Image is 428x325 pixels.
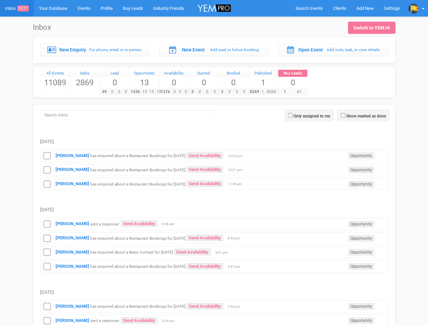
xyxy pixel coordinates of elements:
span: Clients [333,6,346,11]
a: Send Availability [186,180,223,187]
span: 0 [109,89,116,95]
strong: [PERSON_NAME] [56,318,89,323]
span: 0 [219,77,248,88]
a: New Enquiry For phone, email or in-person [40,44,149,56]
a: [PERSON_NAME] [56,221,89,226]
span: 2869 [70,77,100,88]
span: 11089 [41,77,70,88]
strong: [PERSON_NAME] [56,304,89,309]
a: Published [248,70,278,77]
label: New Event [182,46,205,53]
small: has enquired about a Restaurant Bookings for [DATE] [90,153,185,158]
span: 0 [233,89,241,95]
span: 0 [172,89,178,95]
small: has enquired about a Restaurant Bookings for [DATE] [90,181,185,186]
a: Send Availability [121,317,158,324]
div: Switch to YEM Hi [353,24,390,31]
a: Open Event Add note, task, or view details [279,44,388,56]
span: 0 [211,89,219,95]
a: Send Availability [186,166,223,173]
a: Send Availability [121,220,158,227]
div: Opportunity [129,70,159,77]
a: Availability [159,70,189,77]
span: 0 [196,89,204,95]
span: Opportunity [348,167,374,173]
span: 8269 [265,89,278,95]
label: Open Event [298,46,323,53]
span: 0 [240,89,248,95]
label: Show marked as done [346,113,386,119]
input: Search Inbox [41,110,216,120]
small: sent a response: [90,318,120,323]
span: Opportunity [348,263,374,270]
span: 9:56 am [162,222,179,226]
span: 0 [226,89,233,95]
a: Sales [70,70,100,77]
img: profile.png [408,4,419,14]
span: 13 [129,77,159,88]
span: 8269 [248,89,261,95]
a: Send Availability [186,152,223,159]
a: Send Availability [186,263,223,270]
span: Opportunity [348,249,374,256]
span: 19 [155,89,163,95]
small: Add note, task, or view details [327,47,380,52]
span: 1 [278,89,292,95]
span: 49 [100,89,109,95]
a: [PERSON_NAME] [56,250,89,255]
h1: Inbox [33,23,59,31]
span: Opportunity [348,181,374,188]
small: has enquired about a Restaurant Bookings for [DATE] [90,236,185,240]
h5: [DATE] [40,207,388,212]
span: Opportunity [348,152,374,159]
span: 15 [141,89,148,95]
span: 0 [159,77,189,88]
span: 7:30 pm [228,304,245,309]
strong: [PERSON_NAME] [56,167,89,172]
a: Lead [100,70,129,77]
span: 0 [189,77,219,88]
span: 1436 [129,89,141,95]
span: 15 [148,89,156,95]
span: Search Events [295,6,323,11]
h5: [DATE] [40,290,388,295]
small: has enquired about a Basic Contact for [DATE] [90,250,173,255]
a: [PERSON_NAME] [56,264,89,269]
a: [PERSON_NAME] [56,235,89,240]
small: sent a response: [90,221,120,226]
span: 12:21 pm [228,168,245,172]
span: 1 [260,89,266,95]
a: Send Availability [174,248,211,256]
a: Buy Leads [278,70,308,77]
small: has enquired about a Restaurant Bookings for [DATE] [90,304,185,309]
span: Opportunity [348,317,374,324]
span: 5 [189,89,197,95]
span: Opportunity [348,303,374,310]
span: 0 [177,89,183,95]
small: For phone, email or in-person [89,47,142,52]
a: New Event Add past or future booking [159,44,269,56]
small: has enquired about a Restaurant Bookings for [DATE] [90,264,185,269]
a: Send Availability [186,234,223,241]
a: All Events [41,70,70,77]
span: 5:01 pm [215,250,232,255]
a: [PERSON_NAME] [56,181,89,186]
span: Opportunity [348,235,374,242]
span: 3 [218,89,226,95]
a: Switch to YEM Hi [348,22,395,34]
a: [PERSON_NAME] [56,153,89,158]
span: 11:40 am [228,182,245,187]
h5: [DATE] [40,139,388,144]
div: Booked [219,70,248,77]
label: Only assigned to me [293,113,330,119]
span: 1 [248,77,278,88]
span: 0 [116,89,123,95]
